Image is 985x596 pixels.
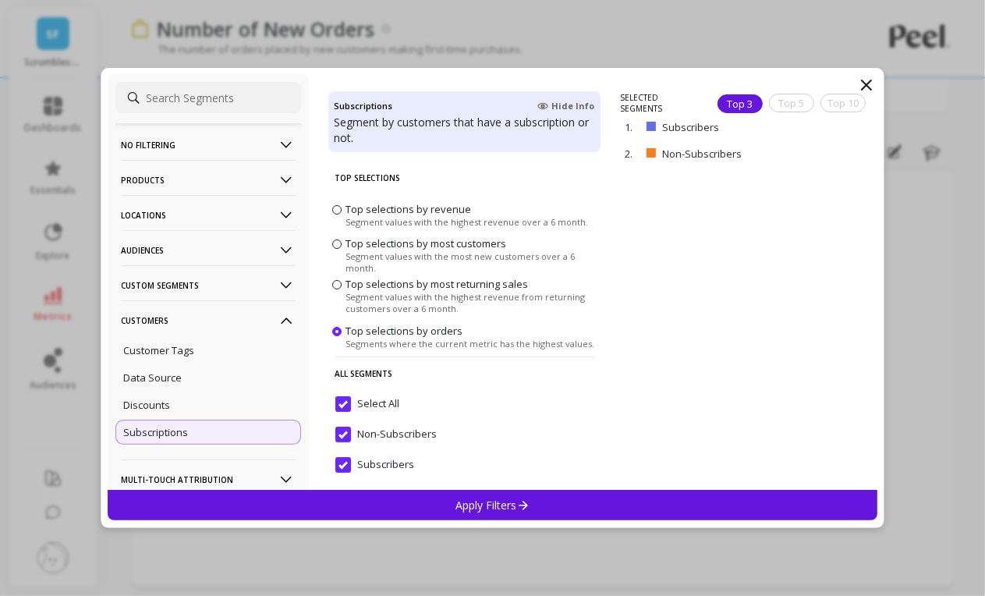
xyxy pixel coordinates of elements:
p: SELECTED SEGMENTS [620,92,699,114]
input: Search Segments [115,82,301,113]
span: Segment values with the most new customers over a 6 month. [345,250,597,274]
p: Multi-Touch Attribution [122,459,295,499]
p: Products [122,160,295,200]
div: Top 3 [717,94,763,113]
div: Top 5 [769,94,814,112]
p: All Segments [335,357,595,390]
p: Non-Subscribers [662,147,805,161]
p: 2. [625,147,640,161]
span: Top selections by orders [345,324,462,338]
p: Segment by customers that have a subscription or not. [335,115,594,146]
div: Top 10 [820,94,866,112]
p: Data Source [124,371,182,385]
p: Customers [122,300,295,340]
p: Subscribers [662,120,793,134]
p: Locations [122,195,295,235]
span: Select All [335,396,399,412]
p: Subscriptions [124,425,189,439]
p: Apply Filters [455,498,530,513]
p: 1. [625,120,640,134]
span: Segment values with the highest revenue over a 6 month. [345,216,588,228]
span: Non-Subscribers [335,427,437,442]
span: Top selections by most returning sales [345,277,528,291]
p: Customer Tags [124,343,195,357]
span: Segment values with the highest revenue from returning customers over a 6 month. [345,291,597,314]
span: Hide Info [537,100,594,112]
p: Top Selections [335,161,595,194]
h4: Subscriptions [335,98,393,115]
p: No filtering [122,125,295,165]
p: Audiences [122,230,295,270]
span: Segments where the current metric has the highest values. [345,338,594,349]
span: Top selections by most customers [345,236,506,250]
p: Custom Segments [122,265,295,305]
span: Top selections by revenue [345,202,471,216]
p: Discounts [124,398,171,412]
span: Subscribers [335,457,414,473]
